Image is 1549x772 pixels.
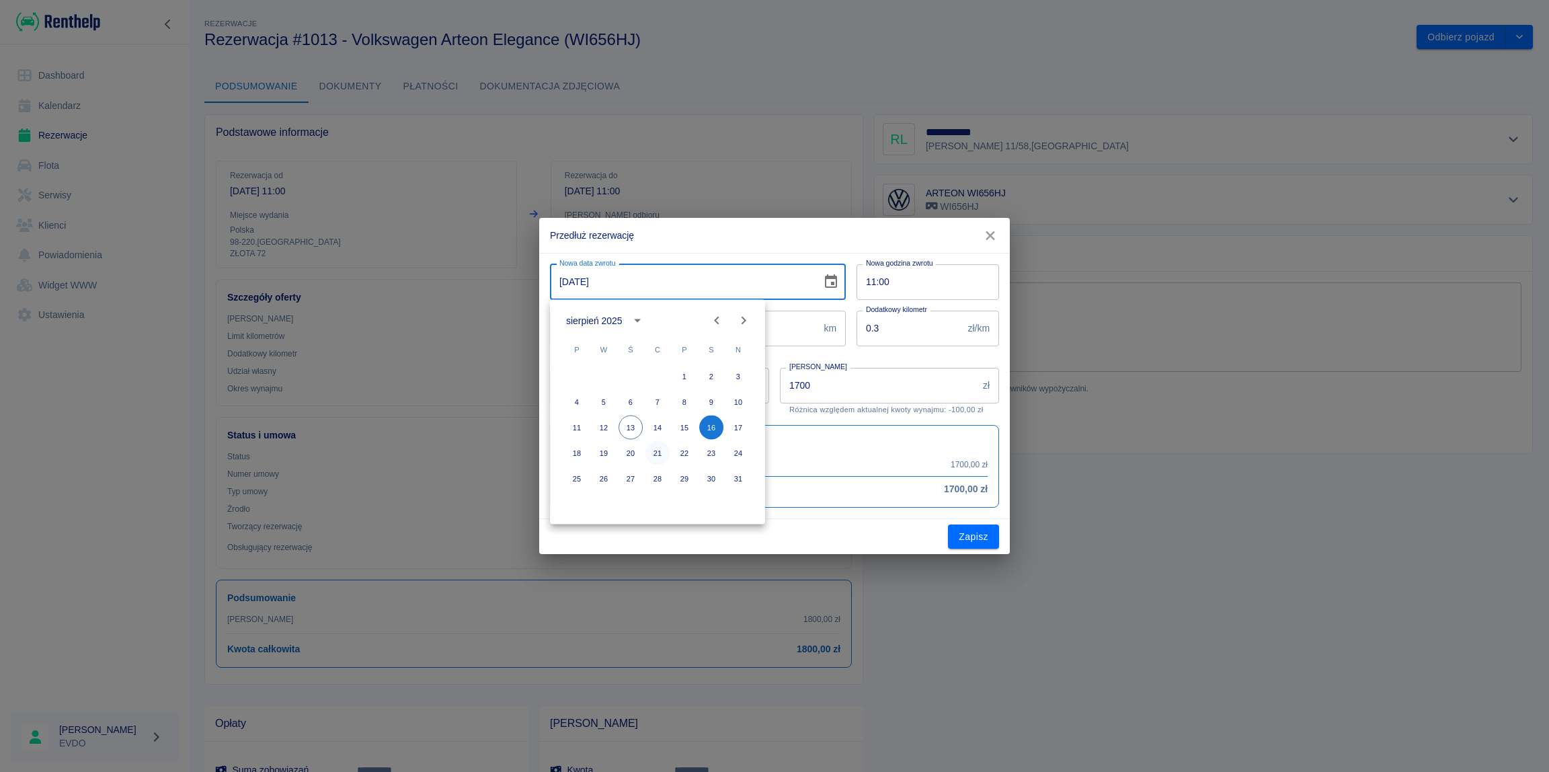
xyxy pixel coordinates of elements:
[818,268,844,295] button: Choose date, selected date is 16 sie 2025
[699,390,723,414] button: 9
[559,258,615,268] label: Nowa data zwrotu
[726,416,750,440] button: 17
[645,441,670,465] button: 21
[703,307,730,334] button: Previous month
[948,525,999,549] button: Zapisz
[539,218,1010,253] h2: Przedłuż rezerwację
[592,390,616,414] button: 5
[730,307,757,334] button: Next month
[672,441,697,465] button: 22
[983,379,990,393] p: zł
[726,441,750,465] button: 24
[789,406,990,414] p: Różnica względem aktualnej kwoty wynajmu: -100,00 zł
[726,467,750,491] button: 31
[550,264,812,300] input: DD-MM-YYYY
[619,441,643,465] button: 20
[645,336,670,363] span: czwartek
[565,441,589,465] button: 18
[672,336,697,363] span: piątek
[565,336,589,363] span: poniedziałek
[565,390,589,414] button: 4
[866,305,927,315] label: Dodatkowy kilometr
[619,416,643,440] button: 13
[592,467,616,491] button: 26
[619,467,643,491] button: 27
[699,364,723,389] button: 2
[592,441,616,465] button: 19
[944,482,988,496] h6: 1700,00 zł
[672,467,697,491] button: 29
[726,364,750,389] button: 3
[951,459,988,471] p: 1700,00 zł
[699,441,723,465] button: 23
[672,416,697,440] button: 15
[592,336,616,363] span: wtorek
[645,416,670,440] button: 14
[619,336,643,363] span: środa
[592,416,616,440] button: 12
[789,362,847,372] label: [PERSON_NAME]
[968,321,990,336] p: zł/km
[780,368,978,403] input: Kwota wynajmu od początkowej daty, nie samego aneksu.
[699,467,723,491] button: 30
[824,321,836,336] p: km
[699,416,723,440] button: 16
[645,390,670,414] button: 7
[866,258,933,268] label: Nowa godzina zwrotu
[645,467,670,491] button: 28
[672,390,697,414] button: 8
[672,364,697,389] button: 1
[699,336,723,363] span: sobota
[627,309,649,332] button: calendar view is open, switch to year view
[566,313,622,327] div: sierpień 2025
[561,436,988,451] h6: Podsumowanie
[726,390,750,414] button: 10
[565,467,589,491] button: 25
[619,390,643,414] button: 6
[857,264,990,300] input: hh:mm
[726,336,750,363] span: niedziela
[565,416,589,440] button: 11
